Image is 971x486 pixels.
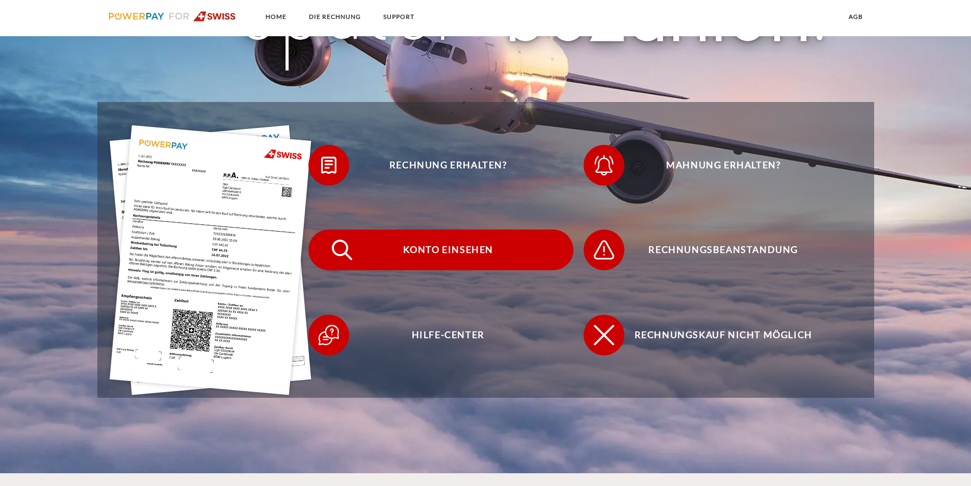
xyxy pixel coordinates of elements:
[316,322,342,348] img: qb_help.svg
[323,315,573,355] span: Hilfe-Center
[316,152,342,178] img: qb_bill.svg
[375,8,423,26] a: SUPPORT
[584,315,849,355] button: Rechnungskauf nicht möglich
[591,322,617,348] img: qb_close.svg
[584,229,849,270] button: Rechnungsbeanstandung
[308,315,573,355] button: Hilfe-Center
[584,145,849,186] button: Mahnung erhalten?
[591,237,617,263] img: qb_warning.svg
[591,152,617,178] img: qb_bell.svg
[257,8,295,26] a: Home
[323,229,573,270] span: Konto einsehen
[110,125,311,395] img: single_invoice_swiss_de.jpg
[109,11,237,21] img: logo-swiss.svg
[329,237,355,263] img: qb_search.svg
[598,145,848,186] span: Mahnung erhalten?
[300,8,370,26] a: DIE RECHNUNG
[598,315,848,355] span: Rechnungskauf nicht möglich
[308,145,573,186] button: Rechnung erhalten?
[308,229,573,270] button: Konto einsehen
[840,8,872,26] a: agb
[323,145,573,186] span: Rechnung erhalten?
[598,229,848,270] span: Rechnungsbeanstandung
